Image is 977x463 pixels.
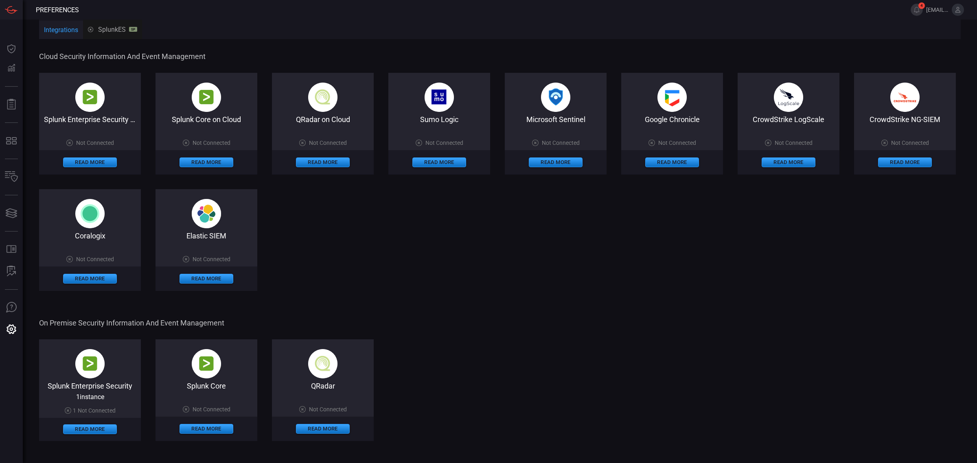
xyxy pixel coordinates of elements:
[39,382,141,390] div: Splunk Enterprise Security
[529,157,583,167] button: Read More
[2,240,21,259] button: Rule Catalog
[878,157,932,167] button: Read More
[76,256,114,262] span: Not Connected
[918,2,925,9] span: 4
[75,349,105,378] img: splunk-B-AX9-PE.png
[308,83,337,112] img: qradar_on_cloud-CqUPbAk2.png
[180,424,233,434] button: Read More
[541,83,570,112] img: microsoft_sentinel-DmoYopBN.png
[2,320,21,339] button: Preferences
[542,140,580,146] span: Not Connected
[2,262,21,281] button: ALERT ANALYSIS
[65,407,116,414] div: 1
[2,95,21,114] button: Reports
[762,157,815,167] button: Read More
[76,140,114,146] span: Not Connected
[156,115,257,124] div: Splunk Core on Cloud
[2,39,21,59] button: Dashboard
[192,199,221,228] img: svg+xml,%3c
[88,26,137,33] div: SplunkES
[2,203,21,223] button: Cards
[193,140,230,146] span: Not Connected
[78,407,116,414] span: Not Connected
[272,115,374,124] div: QRadar on Cloud
[83,20,142,39] button: SplunkESSP
[425,83,454,112] img: sumo_logic-BhVDPgcO.png
[39,21,83,40] button: Integrations
[63,274,117,284] button: Read More
[39,115,141,124] div: Splunk Enterprise Security on Cloud
[891,140,929,146] span: Not Connected
[309,406,347,413] span: Not Connected
[63,424,117,434] button: Read More
[75,199,105,228] img: svg%3e
[156,231,257,240] div: Elastic SIEM
[193,256,230,262] span: Not Connected
[129,27,137,32] div: SP
[926,7,949,13] span: [EMAIL_ADDRESS][DOMAIN_NAME]
[63,157,117,167] button: Read More
[39,319,959,327] span: On Premise Security Information and Event Management
[775,140,813,146] span: Not Connected
[192,83,221,112] img: splunk-B-AX9-PE.png
[412,157,466,167] button: Read More
[854,115,956,124] div: CrowdStrike NG-SIEM
[2,298,21,317] button: Ask Us A Question
[658,140,696,146] span: Not Connected
[890,83,920,112] img: crowdstrike_falcon-DF2rzYKc.png
[505,115,607,124] div: Microsoft Sentinel
[76,393,104,401] span: 1 instance
[193,406,230,413] span: Not Connected
[2,131,21,151] button: MITRE - Detection Posture
[192,349,221,378] img: splunk-B-AX9-PE.png
[645,157,699,167] button: Read More
[296,424,350,434] button: Read More
[36,6,79,14] span: Preferences
[156,382,257,390] div: Splunk Core
[657,83,687,112] img: google_chronicle-BEvpeoLq.png
[774,83,803,112] img: crowdstrike_logscale-Dv7WlQ1M.png
[2,59,21,78] button: Detections
[39,231,141,240] div: Coralogix
[272,382,374,390] div: QRadar
[425,140,463,146] span: Not Connected
[39,52,959,61] span: Cloud Security Information and Event Management
[911,4,923,16] button: 4
[2,167,21,187] button: Inventory
[388,115,490,124] div: Sumo Logic
[621,115,723,124] div: Google Chronicle
[75,83,105,112] img: splunk-B-AX9-PE.png
[738,115,839,124] div: CrowdStrike LogScale
[308,349,337,378] img: qradar_on_cloud-CqUPbAk2.png
[180,274,233,284] button: Read More
[309,140,347,146] span: Not Connected
[180,157,233,167] button: Read More
[296,157,350,167] button: Read More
